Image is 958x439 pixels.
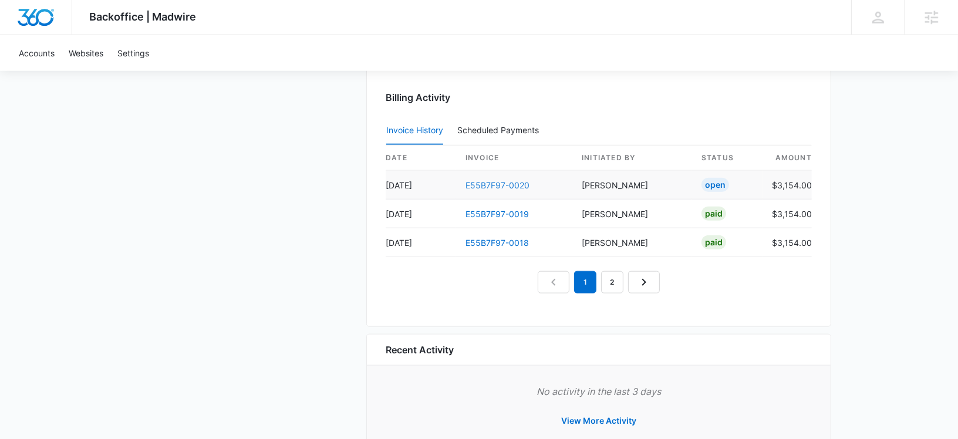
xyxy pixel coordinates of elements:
[465,209,529,219] a: E55B7F97-0019
[572,171,692,200] td: [PERSON_NAME]
[62,35,110,71] a: Websites
[572,228,692,257] td: [PERSON_NAME]
[465,238,529,248] a: E55B7F97-0018
[457,126,544,134] div: Scheduled Payments
[549,407,648,435] button: View More Activity
[386,200,456,228] td: [DATE]
[456,146,572,171] th: invoice
[386,146,456,171] th: date
[572,146,692,171] th: Initiated By
[628,271,660,293] a: Next Page
[386,171,456,200] td: [DATE]
[763,146,812,171] th: amount
[386,343,454,357] h6: Recent Activity
[12,35,62,71] a: Accounts
[572,200,692,228] td: [PERSON_NAME]
[763,200,812,228] td: $3,154.00
[692,146,763,171] th: status
[386,228,456,257] td: [DATE]
[110,35,156,71] a: Settings
[701,235,726,249] div: Paid
[386,117,443,145] button: Invoice History
[386,90,812,104] h3: Billing Activity
[763,171,812,200] td: $3,154.00
[601,271,623,293] a: Page 2
[701,178,729,192] div: Open
[763,228,812,257] td: $3,154.00
[90,11,197,23] span: Backoffice | Madwire
[465,180,529,190] a: E55B7F97-0020
[574,271,596,293] em: 1
[701,207,726,221] div: Paid
[538,271,660,293] nav: Pagination
[386,384,812,399] p: No activity in the last 3 days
